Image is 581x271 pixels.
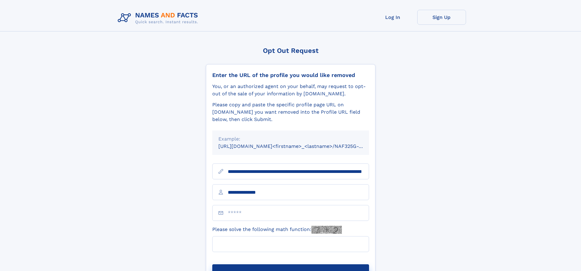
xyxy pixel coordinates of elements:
img: Logo Names and Facts [115,10,203,26]
div: You, or an authorized agent on your behalf, may request to opt-out of the sale of your informatio... [212,83,369,97]
div: Example: [218,135,363,143]
div: Enter the URL of the profile you would like removed [212,72,369,79]
small: [URL][DOMAIN_NAME]<firstname>_<lastname>/NAF325G-xxxxxxxx [218,143,381,149]
div: Opt Out Request [206,47,375,54]
label: Please solve the following math function: [212,226,342,234]
a: Sign Up [417,10,466,25]
a: Log In [368,10,417,25]
div: Please copy and paste the specific profile page URL on [DOMAIN_NAME] you want removed into the Pr... [212,101,369,123]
